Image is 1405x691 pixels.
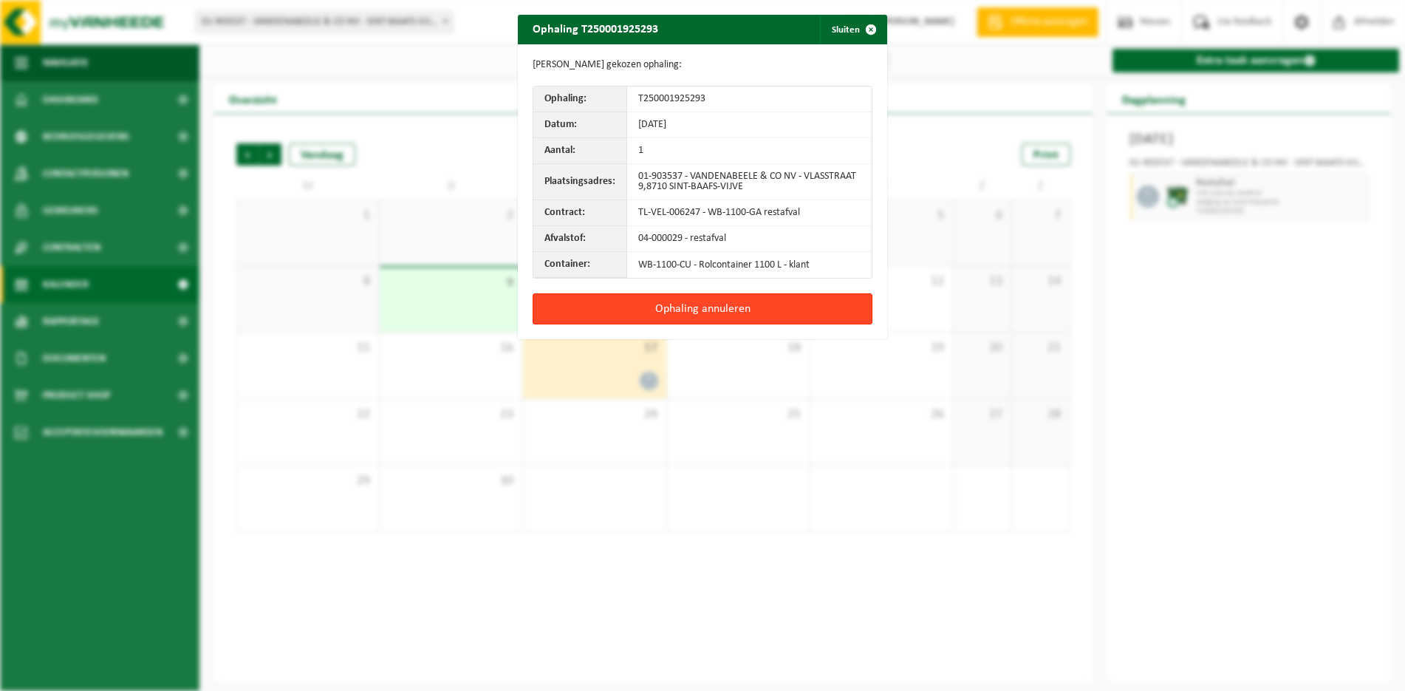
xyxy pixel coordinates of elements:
button: Sluiten [820,15,886,44]
th: Afvalstof: [533,226,627,252]
th: Datum: [533,112,627,138]
td: 01-903537 - VANDENABEELE & CO NV - VLASSTRAAT 9,8710 SINT-BAAFS-VIJVE [627,164,872,200]
td: 1 [627,138,872,164]
button: Ophaling annuleren [533,293,872,324]
td: WB-1100-CU - Rolcontainer 1100 L - klant [627,252,872,278]
th: Container: [533,252,627,278]
td: TL-VEL-006247 - WB-1100-GA restafval [627,200,872,226]
td: [DATE] [627,112,872,138]
th: Aantal: [533,138,627,164]
th: Ophaling: [533,86,627,112]
th: Plaatsingsadres: [533,164,627,200]
td: T250001925293 [627,86,872,112]
td: 04-000029 - restafval [627,226,872,252]
h2: Ophaling T250001925293 [518,15,673,43]
p: [PERSON_NAME] gekozen ophaling: [533,59,872,71]
th: Contract: [533,200,627,226]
